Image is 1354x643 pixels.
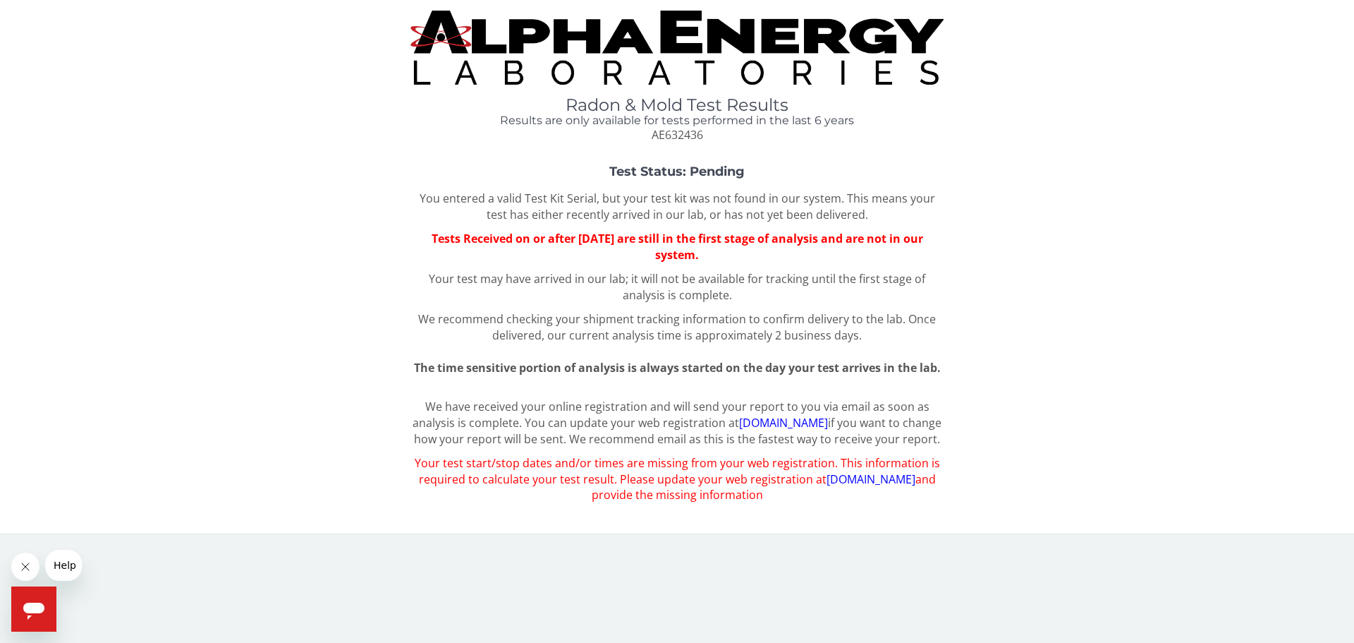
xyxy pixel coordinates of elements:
[410,96,944,114] h1: Radon & Mold Test Results
[410,399,944,447] p: We have received your online registration and will send your report to you via email as soon as a...
[11,587,56,632] iframe: Button to launch messaging window
[11,553,39,581] iframe: Close message
[418,311,905,327] span: We recommend checking your shipment tracking information to confirm delivery to the lab.
[410,455,944,504] p: Your test start/stop dates and/or times are missing from your web registration. This information ...
[652,127,703,143] span: AE632436
[414,360,941,375] span: The time sensitive portion of analysis is always started on the day your test arrives in the lab.
[410,271,944,304] p: Your test may have arrived in our lab; it will not be available for tracking until the first stag...
[410,11,944,85] img: TightCrop.jpg
[45,550,82,581] iframe: Message from company
[410,191,944,223] p: You entered a valid Test Kit Serial, but your test kit was not found in our system. This means yo...
[410,114,944,127] h4: Results are only available for tests performed in the last 6 years
[739,415,828,431] a: [DOMAIN_NAME]
[492,311,936,343] span: Once delivered, our current analysis time is approximately 2 business days.
[827,471,915,487] a: [DOMAIN_NAME]
[432,231,923,263] span: Tests Received on or after [DATE] are still in the first stage of analysis and are not in our sys...
[609,164,745,179] strong: Test Status: Pending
